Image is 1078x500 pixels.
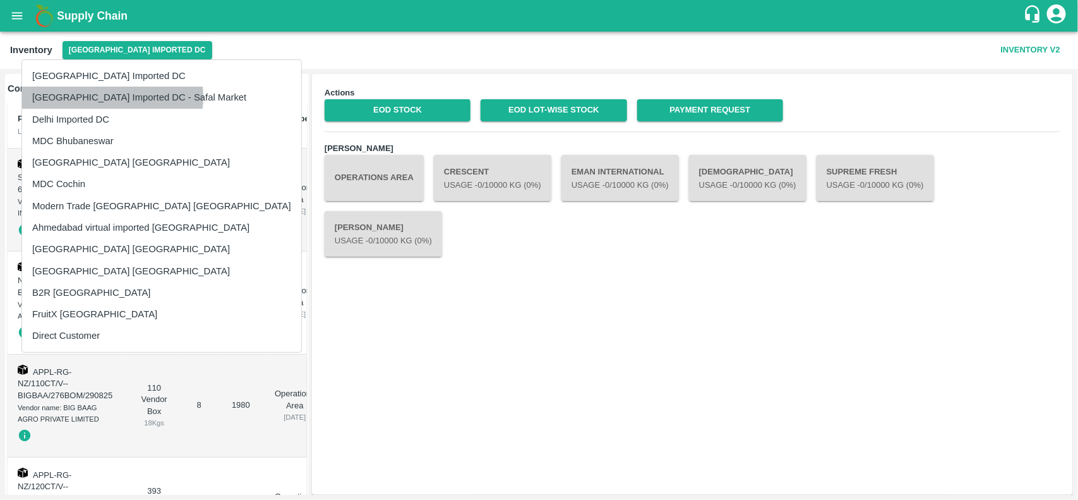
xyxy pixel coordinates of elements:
li: [GEOGRAPHIC_DATA] [GEOGRAPHIC_DATA] [22,238,301,260]
li: Modern Trade [GEOGRAPHIC_DATA] [GEOGRAPHIC_DATA] [22,195,301,217]
li: Direct Customer [22,325,301,346]
li: FruitX [GEOGRAPHIC_DATA] [22,303,301,325]
li: Delhi Imported DC [22,109,301,130]
li: MDC Bhubaneswar [22,130,301,152]
li: [GEOGRAPHIC_DATA] Imported DC [22,65,301,87]
li: Ahmedabad virtual imported [GEOGRAPHIC_DATA] [22,217,301,238]
li: MDC Cochin [22,173,301,195]
li: [GEOGRAPHIC_DATA] Imported DC - Safal Market [22,87,301,108]
li: [GEOGRAPHIC_DATA] [GEOGRAPHIC_DATA] [22,260,301,282]
li: [GEOGRAPHIC_DATA] [GEOGRAPHIC_DATA] [22,152,301,173]
li: B2R [GEOGRAPHIC_DATA] [22,282,301,303]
